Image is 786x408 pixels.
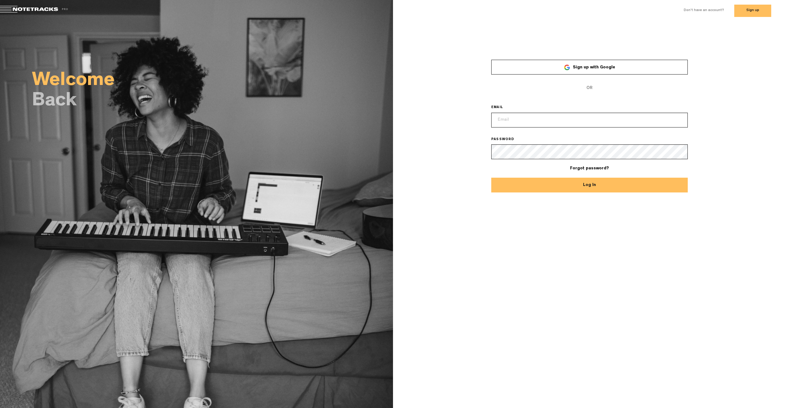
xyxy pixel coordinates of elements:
label: Don't have an account? [684,8,724,13]
label: EMAIL [491,105,512,110]
input: Email [491,113,688,127]
button: Log In [491,178,688,192]
span: Sign up with Google [573,65,615,70]
h2: Welcome [32,73,393,90]
button: Sign up [734,5,771,17]
span: OR [491,81,688,95]
label: PASSWORD [491,137,523,142]
h2: Back [32,93,393,110]
a: Forgot password? [570,166,609,171]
